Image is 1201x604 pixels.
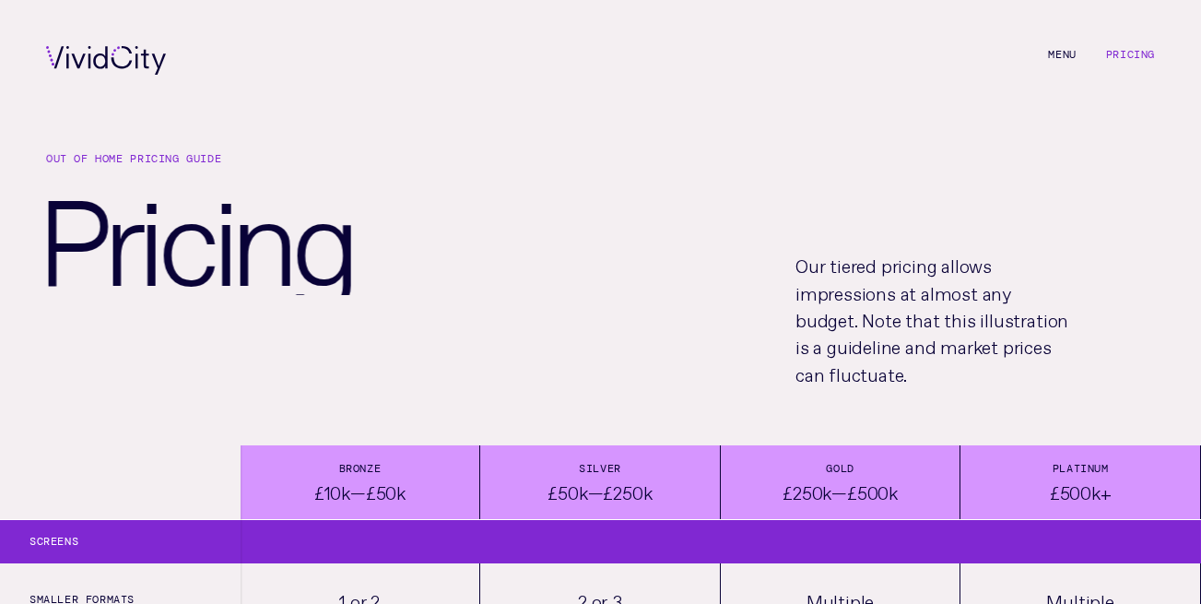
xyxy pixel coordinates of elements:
div: £250k—£500k [783,478,898,504]
div: £500k+ [1050,478,1112,504]
div: Platinum [1050,460,1112,478]
div: Silver [548,460,652,478]
a: Pricing [1106,47,1155,62]
div: £50k—£250k [548,478,652,504]
div: £10k—£50k [314,478,406,504]
div: Bronze [314,460,406,478]
p: Our tiered pricing allows impressions at almost any budget. Note that this illustration is a guid... [795,251,1077,386]
div: Gold [783,460,898,478]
